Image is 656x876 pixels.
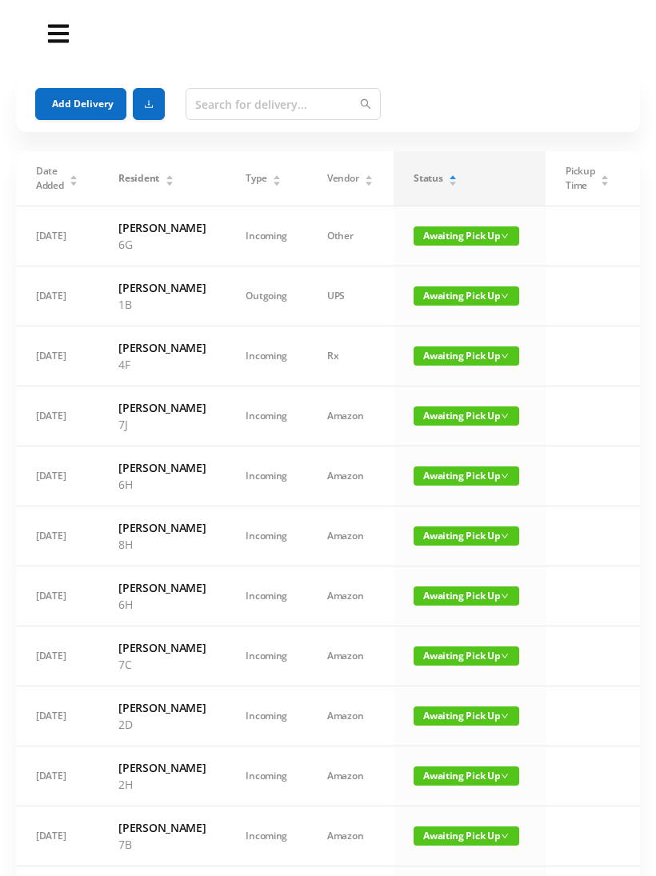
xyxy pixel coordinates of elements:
div: Sort [272,173,282,182]
td: Amazon [307,566,394,626]
span: Awaiting Pick Up [414,766,519,786]
td: Amazon [307,746,394,806]
i: icon: down [501,472,509,480]
td: Incoming [226,566,307,626]
h6: [PERSON_NAME] [118,699,206,716]
td: Amazon [307,386,394,446]
td: Incoming [226,746,307,806]
td: [DATE] [16,506,98,566]
p: 8H [118,536,206,553]
span: Awaiting Pick Up [414,826,519,846]
td: Incoming [226,446,307,506]
td: [DATE] [16,446,98,506]
p: 2D [118,716,206,733]
i: icon: caret-up [601,173,610,178]
i: icon: down [501,532,509,540]
td: Incoming [226,626,307,686]
i: icon: caret-up [449,173,458,178]
p: 6H [118,596,206,613]
span: Awaiting Pick Up [414,346,519,366]
td: UPS [307,266,394,326]
td: Amazon [307,806,394,866]
h6: [PERSON_NAME] [118,519,206,536]
span: Awaiting Pick Up [414,226,519,246]
td: Amazon [307,506,394,566]
i: icon: down [501,712,509,720]
td: [DATE] [16,206,98,266]
i: icon: caret-up [165,173,174,178]
td: Incoming [226,326,307,386]
span: Awaiting Pick Up [414,706,519,726]
i: icon: down [501,772,509,780]
span: Date Added [36,164,64,193]
i: icon: caret-up [365,173,374,178]
h6: [PERSON_NAME] [118,399,206,416]
h6: [PERSON_NAME] [118,219,206,236]
div: Sort [165,173,174,182]
span: Resident [118,171,159,186]
span: Awaiting Pick Up [414,406,519,426]
i: icon: caret-up [70,173,78,178]
i: icon: down [501,592,509,600]
div: Sort [600,173,610,182]
h6: [PERSON_NAME] [118,819,206,836]
span: Awaiting Pick Up [414,286,519,306]
i: icon: caret-down [449,179,458,184]
i: icon: down [501,652,509,660]
td: Outgoing [226,266,307,326]
td: Incoming [226,206,307,266]
td: [DATE] [16,566,98,626]
td: Incoming [226,506,307,566]
h6: [PERSON_NAME] [118,759,206,776]
i: icon: caret-up [273,173,282,178]
td: [DATE] [16,626,98,686]
h6: [PERSON_NAME] [118,639,206,656]
span: Status [414,171,442,186]
td: [DATE] [16,386,98,446]
i: icon: down [501,232,509,240]
span: Type [246,171,266,186]
i: icon: caret-down [70,179,78,184]
p: 7J [118,416,206,433]
span: Awaiting Pick Up [414,646,519,666]
i: icon: caret-down [601,179,610,184]
td: Amazon [307,686,394,746]
span: Awaiting Pick Up [414,526,519,546]
div: Sort [69,173,78,182]
p: 2H [118,776,206,793]
i: icon: caret-down [273,179,282,184]
span: Awaiting Pick Up [414,586,519,606]
i: icon: down [501,412,509,420]
td: [DATE] [16,266,98,326]
i: icon: caret-down [365,179,374,184]
span: Pickup Time [566,164,594,193]
p: 7C [118,656,206,673]
i: icon: caret-down [165,179,174,184]
p: 4F [118,356,206,373]
i: icon: down [501,832,509,840]
i: icon: down [501,292,509,300]
p: 1B [118,296,206,313]
td: [DATE] [16,806,98,866]
td: [DATE] [16,746,98,806]
p: 6G [118,236,206,253]
td: Incoming [226,386,307,446]
input: Search for delivery... [186,88,381,120]
i: icon: search [360,98,371,110]
td: Other [307,206,394,266]
h6: [PERSON_NAME] [118,459,206,476]
p: 6H [118,476,206,493]
td: Amazon [307,626,394,686]
h6: [PERSON_NAME] [118,579,206,596]
td: [DATE] [16,326,98,386]
h6: [PERSON_NAME] [118,339,206,356]
div: Sort [364,173,374,182]
div: Sort [448,173,458,182]
button: Add Delivery [35,88,126,120]
td: Amazon [307,446,394,506]
span: Awaiting Pick Up [414,466,519,486]
span: Vendor [327,171,358,186]
td: Rx [307,326,394,386]
h6: [PERSON_NAME] [118,279,206,296]
button: icon: download [133,88,165,120]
